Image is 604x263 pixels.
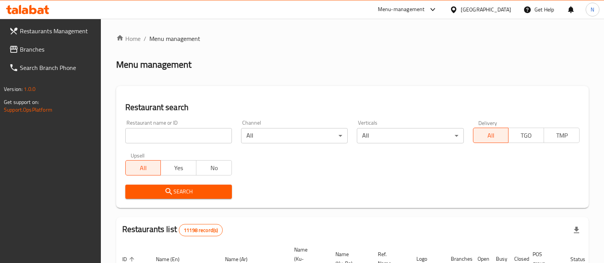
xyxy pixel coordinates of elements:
[20,26,95,36] span: Restaurants Management
[544,128,580,143] button: TMP
[378,5,425,14] div: Menu-management
[164,162,193,174] span: Yes
[508,128,544,143] button: TGO
[179,224,223,236] div: Total records count
[116,34,589,43] nav: breadcrumb
[125,185,232,199] button: Search
[20,45,95,54] span: Branches
[179,227,222,234] span: 11198 record(s)
[591,5,594,14] span: N
[116,34,141,43] a: Home
[122,224,223,236] h2: Restaurants list
[24,84,36,94] span: 1.0.0
[125,160,161,175] button: All
[478,120,497,125] label: Delivery
[129,162,158,174] span: All
[144,34,146,43] li: /
[567,221,586,239] div: Export file
[125,102,580,113] h2: Restaurant search
[512,130,541,141] span: TGO
[241,128,348,143] div: All
[131,153,145,158] label: Upsell
[3,22,101,40] a: Restaurants Management
[199,162,229,174] span: No
[3,58,101,77] a: Search Branch Phone
[547,130,576,141] span: TMP
[131,187,226,196] span: Search
[196,160,232,175] button: No
[4,84,23,94] span: Version:
[4,97,39,107] span: Get support on:
[473,128,509,143] button: All
[3,40,101,58] a: Branches
[357,128,463,143] div: All
[20,63,95,72] span: Search Branch Phone
[4,105,52,115] a: Support.OpsPlatform
[461,5,511,14] div: [GEOGRAPHIC_DATA]
[125,128,232,143] input: Search for restaurant name or ID..
[476,130,506,141] span: All
[160,160,196,175] button: Yes
[149,34,200,43] span: Menu management
[116,58,191,71] h2: Menu management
